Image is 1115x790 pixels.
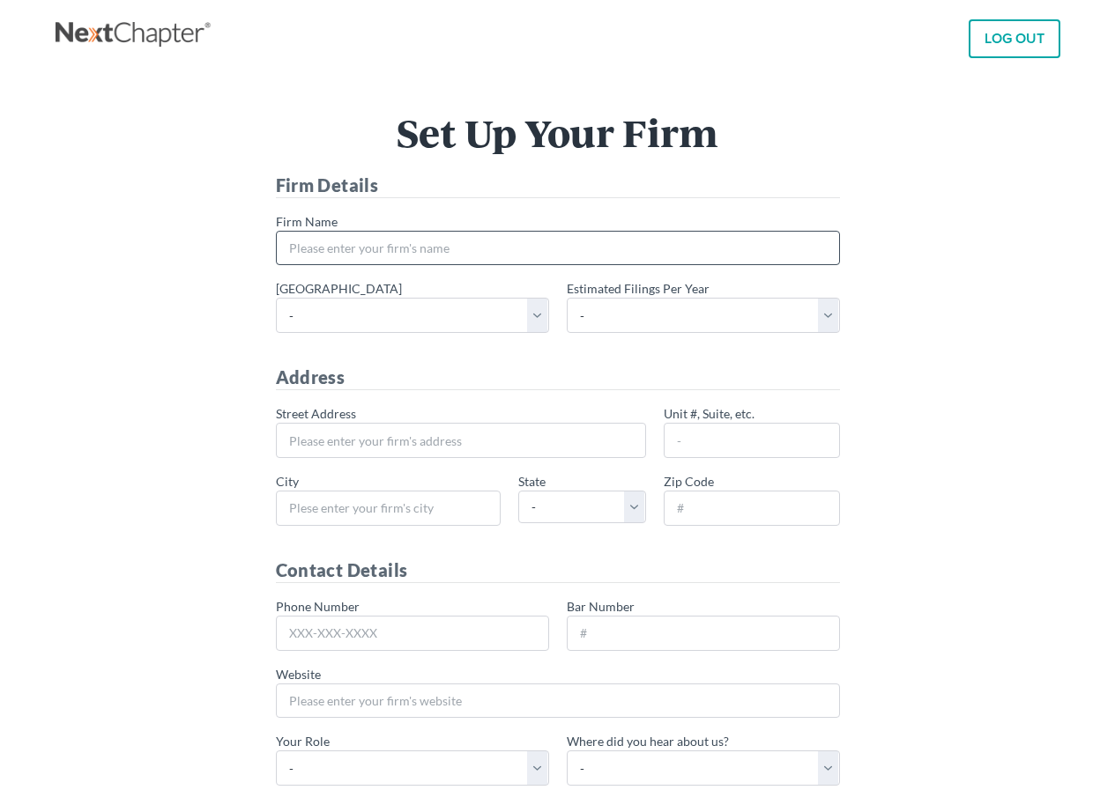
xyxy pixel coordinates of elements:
label: State [518,472,546,491]
h4: Address [276,365,840,390]
label: Website [276,665,321,683]
label: Street Address [276,404,356,423]
label: [GEOGRAPHIC_DATA] [276,279,402,298]
label: Estimated Filings Per Year [567,279,710,298]
label: City [276,472,299,491]
label: Unit #, Suite, etc. [664,404,754,423]
label: Firm Name [276,212,338,231]
h1: Set Up Your Firm [73,114,1043,151]
label: Your Role [276,732,330,750]
label: Zip Code [664,472,714,491]
input: XXX-XXX-XXXX [276,616,549,651]
input: Please enter your firm's name [276,231,840,266]
input: Please enter your firm's website [276,683,840,719]
input: # [664,491,840,526]
input: - [664,423,840,458]
h4: Firm Details [276,173,840,198]
label: Bar Number [567,597,635,616]
label: Phone Number [276,597,360,616]
input: # [567,616,840,651]
input: Plese enter your firm's city [276,491,501,526]
h4: Contact Details [276,557,840,583]
input: Please enter your firm's address [276,423,646,458]
label: Where did you hear about us? [567,732,729,750]
a: LOG OUT [969,19,1060,58]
